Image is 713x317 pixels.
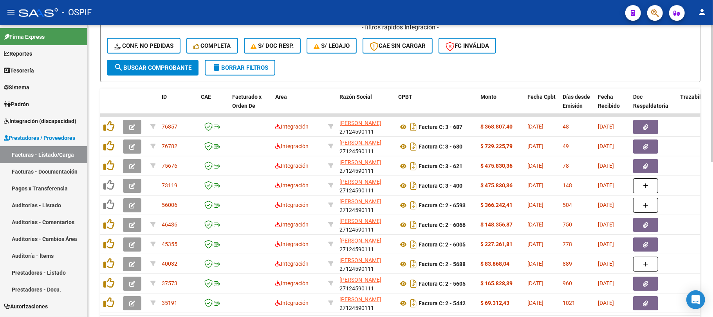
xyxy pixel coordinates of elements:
[480,241,513,247] strong: $ 227.361,81
[697,7,707,17] mat-icon: person
[419,163,462,169] strong: Factura C: 3 - 621
[275,280,309,286] span: Integración
[162,241,177,247] span: 45355
[419,300,466,306] strong: Factura C: 2 - 5442
[480,280,513,286] strong: $ 165.828,39
[339,257,381,263] span: [PERSON_NAME]
[275,300,309,306] span: Integración
[480,202,513,208] strong: $ 366.242,41
[162,221,177,228] span: 46436
[480,261,509,267] strong: $ 83.868,04
[527,221,543,228] span: [DATE]
[114,64,191,71] span: Buscar Comprobante
[339,119,392,135] div: 27124590111
[339,197,392,214] div: 27124590111
[307,38,357,54] button: S/ legajo
[563,261,572,267] span: 889
[598,182,614,188] span: [DATE]
[339,218,381,224] span: [PERSON_NAME]
[339,236,392,253] div: 27124590111
[439,38,496,54] button: FC Inválida
[598,300,614,306] span: [DATE]
[408,179,419,192] i: Descargar documento
[527,94,556,100] span: Fecha Cpbt
[339,198,381,205] span: [PERSON_NAME]
[563,202,572,208] span: 504
[527,241,543,247] span: [DATE]
[563,94,590,109] span: Días desde Emisión
[408,258,419,270] i: Descargar documento
[114,63,123,72] mat-icon: search
[480,94,496,100] span: Monto
[480,123,513,130] strong: $ 368.807,40
[598,143,614,149] span: [DATE]
[275,202,309,208] span: Integración
[275,241,309,247] span: Integración
[212,63,221,72] mat-icon: delete
[630,89,677,123] datatable-header-cell: Doc Respaldatoria
[480,163,513,169] strong: $ 475.830,36
[339,296,381,303] span: [PERSON_NAME]
[339,159,381,165] span: [PERSON_NAME]
[633,94,668,109] span: Doc Respaldatoria
[6,7,16,17] mat-icon: menu
[162,280,177,286] span: 37573
[339,217,392,233] div: 27124590111
[275,94,287,100] span: Area
[398,94,412,100] span: CPBT
[563,280,572,286] span: 960
[680,94,712,100] span: Trazabilidad
[527,300,543,306] span: [DATE]
[186,38,238,54] button: Completa
[408,297,419,310] i: Descargar documento
[4,83,29,92] span: Sistema
[563,182,572,188] span: 148
[408,199,419,212] i: Descargar documento
[419,183,462,189] strong: Factura C: 3 - 400
[162,94,167,100] span: ID
[563,221,572,228] span: 750
[162,300,177,306] span: 35191
[598,202,614,208] span: [DATE]
[419,124,462,130] strong: Factura C: 3 - 687
[4,117,76,125] span: Integración (discapacidad)
[272,89,325,123] datatable-header-cell: Area
[162,163,177,169] span: 75676
[598,94,620,109] span: Fecha Recibido
[4,33,45,41] span: Firma Express
[598,261,614,267] span: [DATE]
[527,163,543,169] span: [DATE]
[339,94,372,100] span: Razón Social
[339,277,381,283] span: [PERSON_NAME]
[480,182,513,188] strong: $ 475.830,36
[193,42,231,49] span: Completa
[162,123,177,130] span: 76857
[4,302,48,311] span: Autorizaciones
[408,121,419,133] i: Descargar documento
[275,123,309,130] span: Integración
[275,261,309,267] span: Integración
[339,179,381,185] span: [PERSON_NAME]
[339,237,381,244] span: [PERSON_NAME]
[480,143,513,149] strong: $ 729.225,79
[527,261,543,267] span: [DATE]
[419,202,466,208] strong: Factura C: 2 - 6593
[527,123,543,130] span: [DATE]
[201,94,211,100] span: CAE
[275,143,309,149] span: Integración
[527,202,543,208] span: [DATE]
[4,49,32,58] span: Reportes
[339,158,392,174] div: 27124590111
[339,178,392,194] div: 27124590111
[480,300,509,306] strong: $ 69.312,43
[107,23,694,32] h4: - filtros rápidos Integración -
[107,38,181,54] button: Conf. no pedidas
[339,256,392,272] div: 27124590111
[598,123,614,130] span: [DATE]
[275,163,309,169] span: Integración
[524,89,560,123] datatable-header-cell: Fecha Cpbt
[336,89,395,123] datatable-header-cell: Razón Social
[251,42,294,49] span: S/ Doc Resp.
[198,89,229,123] datatable-header-cell: CAE
[212,64,268,71] span: Borrar Filtros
